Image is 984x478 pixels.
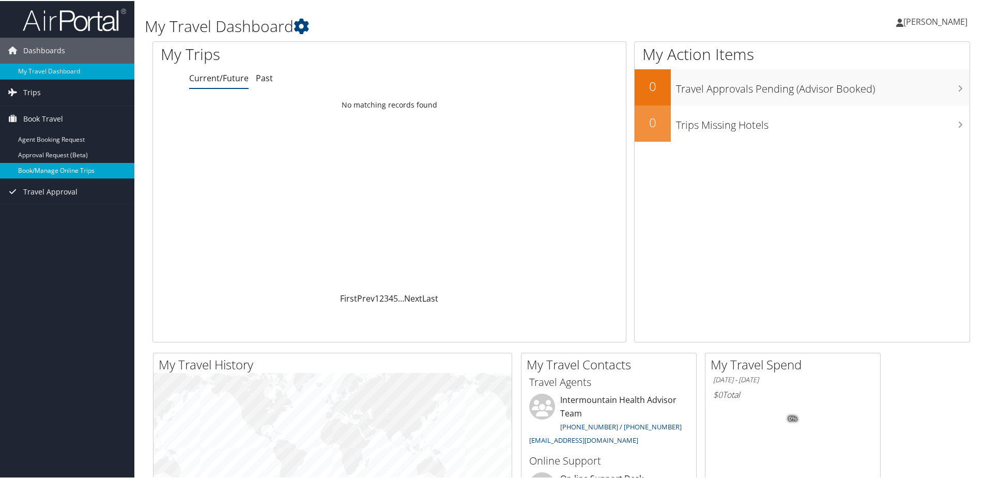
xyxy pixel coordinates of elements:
h2: My Travel History [159,355,512,372]
span: Travel Approval [23,178,78,204]
a: 5 [393,292,398,303]
a: Prev [357,292,375,303]
a: [PHONE_NUMBER] / [PHONE_NUMBER] [560,421,682,430]
span: Trips [23,79,41,104]
a: 3 [384,292,389,303]
span: Dashboards [23,37,65,63]
a: 0Travel Approvals Pending (Advisor Booked) [635,68,970,104]
a: Past [256,71,273,83]
h6: Total [713,388,872,399]
a: Next [404,292,422,303]
a: 1 [375,292,379,303]
a: 2 [379,292,384,303]
tspan: 0% [789,415,797,421]
a: 0Trips Missing Hotels [635,104,970,141]
span: [PERSON_NAME] [903,15,967,26]
h3: Trips Missing Hotels [676,112,970,131]
h2: 0 [635,113,671,130]
h3: Travel Approvals Pending (Advisor Booked) [676,76,970,95]
h1: My Trips [161,42,421,64]
a: Last [422,292,438,303]
h3: Online Support [529,453,688,467]
img: airportal-logo.png [23,7,126,31]
span: Book Travel [23,105,63,131]
h2: My Travel Spend [711,355,880,372]
h3: Travel Agents [529,374,688,389]
li: Intermountain Health Advisor Team [524,393,694,448]
a: Current/Future [189,71,249,83]
a: [EMAIL_ADDRESS][DOMAIN_NAME] [529,435,638,444]
a: [PERSON_NAME] [896,5,978,36]
span: … [398,292,404,303]
span: $0 [713,388,722,399]
h6: [DATE] - [DATE] [713,374,872,384]
h1: My Travel Dashboard [145,14,700,36]
td: No matching records found [153,95,626,113]
h2: 0 [635,77,671,94]
a: 4 [389,292,393,303]
h1: My Action Items [635,42,970,64]
a: First [340,292,357,303]
h2: My Travel Contacts [527,355,696,372]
